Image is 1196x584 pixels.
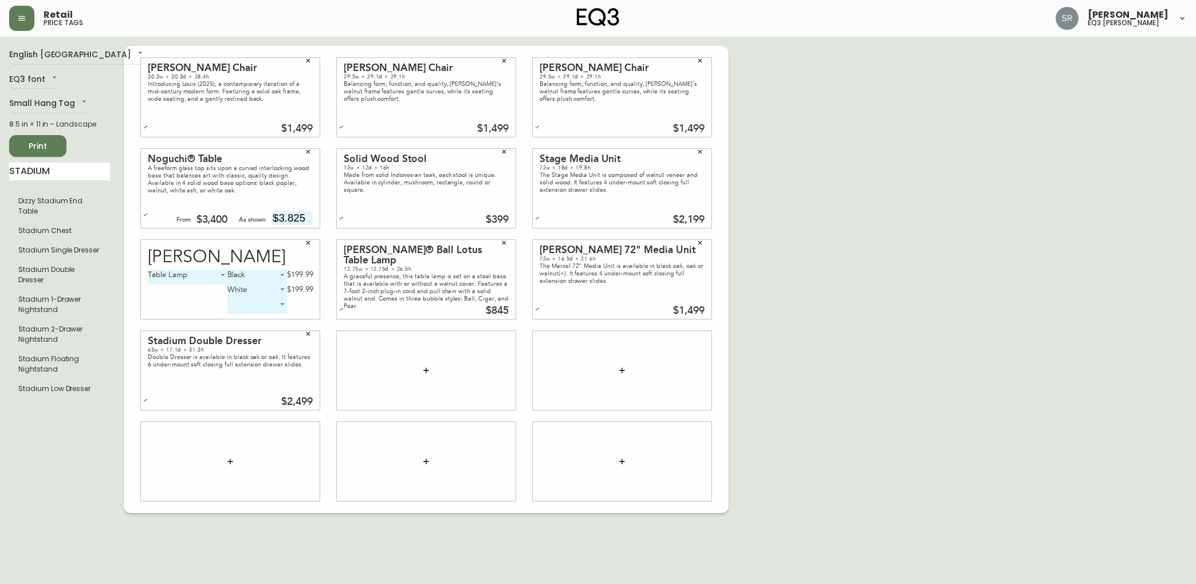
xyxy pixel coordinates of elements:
div: $1,499 [477,124,509,134]
div: [PERSON_NAME]® Ball Lotus Table Lamp [344,245,509,266]
div: EQ3 font [9,70,59,89]
div: [PERSON_NAME] 72" Media Unit [540,245,705,255]
div: $199.99 [287,270,313,280]
div: $845 [486,306,509,316]
div: A graceful presence, this table lamp is set on a steel base that is available with or without a w... [344,273,509,310]
div: 29.5w × 29.1d × 29.1h [344,73,509,80]
div: Balancing form, function, and quality, [PERSON_NAME]’s walnut frame features gentle curves, while... [540,80,705,102]
div: The Stage Media Unit is composed of walnut veneer and solid wood. It features 4 under-mount soft ... [540,171,705,194]
div: English [GEOGRAPHIC_DATA] [9,46,145,65]
div: Solid Wood Stool [344,154,509,164]
div: $199.99 [287,285,313,295]
div: 12.75w × 12.75d × 26.5h [344,266,509,273]
div: Stadium Double Dresser [148,336,313,346]
div: $2,499 [281,397,313,407]
div: $399 [486,215,509,225]
h5: price tags [44,19,83,26]
div: Noguchi® Table [148,154,313,164]
div: Small Hang Tag [9,94,89,113]
div: 63w × 17.1d × 31.3h [148,346,313,353]
div: A freeform glass top sits upon a curved interlocking wood base that balances art with classic, qu... [148,164,313,194]
li: Dizzy Stadium End Table [9,191,110,221]
div: Made from solid Indonesian teak, each stool is unique. Available in cylinder, mushroom, rectangle... [344,171,509,194]
input: Search [9,163,110,181]
div: 29.5w × 29.1d × 29.1h [540,73,705,80]
div: White [227,285,287,299]
div: $1,499 [673,306,705,316]
div: [PERSON_NAME] [148,248,313,266]
div: $3,400 [196,215,228,225]
div: The Marcel 72" Media Unit is available in black oak, oak or walnut(+). It features 4 under-mount ... [540,262,705,285]
div: [PERSON_NAME] Chair [540,63,705,73]
li: Small Hang Tag [9,379,110,398]
div: Stage Media Unit [540,154,705,164]
div: 8.5 in × 11 in – Landscape [9,119,110,129]
li: Small Hang Tag [9,290,110,319]
img: ecb3b61e70eec56d095a0ebe26764225 [1056,7,1079,30]
div: $2,199 [673,215,705,225]
div: Introducing Louis (2025), a contemporary iteration of a mid-century modern form. Featuring a soli... [148,80,313,102]
div: 72w × 18d × 19.8h [540,164,705,171]
span: Retail [44,10,73,19]
div: Double Dresser is available in black oak or oak. It features 6 under-mount soft closing full exte... [148,353,313,368]
div: 12w × 12d × 16h [344,164,509,171]
span: Print [18,139,57,153]
img: logo [577,8,619,26]
input: price excluding $ [272,211,313,225]
div: From [176,215,191,225]
div: [PERSON_NAME] Chair [344,63,509,73]
h5: eq3 [PERSON_NAME] [1088,19,1159,26]
div: 30.3w × 30.3d × 28.4h [148,73,313,80]
div: 72w × 16.5d × 21.6h [540,255,705,262]
button: Print [9,135,66,157]
li: Small Hang Tag [9,260,110,290]
div: Balancing form, function, and quality, [PERSON_NAME]’s walnut frame features gentle curves, while... [344,80,509,102]
div: $1,499 [673,124,705,134]
div: $1,499 [281,124,313,134]
div: Table Lamp [148,270,228,285]
li: Small Hang Tag [9,349,110,379]
li: Stadium Single Dresser [9,240,110,260]
div: As shown [239,215,266,225]
li: Stadium Chest [9,221,110,240]
div: [PERSON_NAME] Chair [148,63,313,73]
li: Small Hang Tag [9,319,110,349]
div: Black [227,270,287,285]
span: [PERSON_NAME] [1088,10,1169,19]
